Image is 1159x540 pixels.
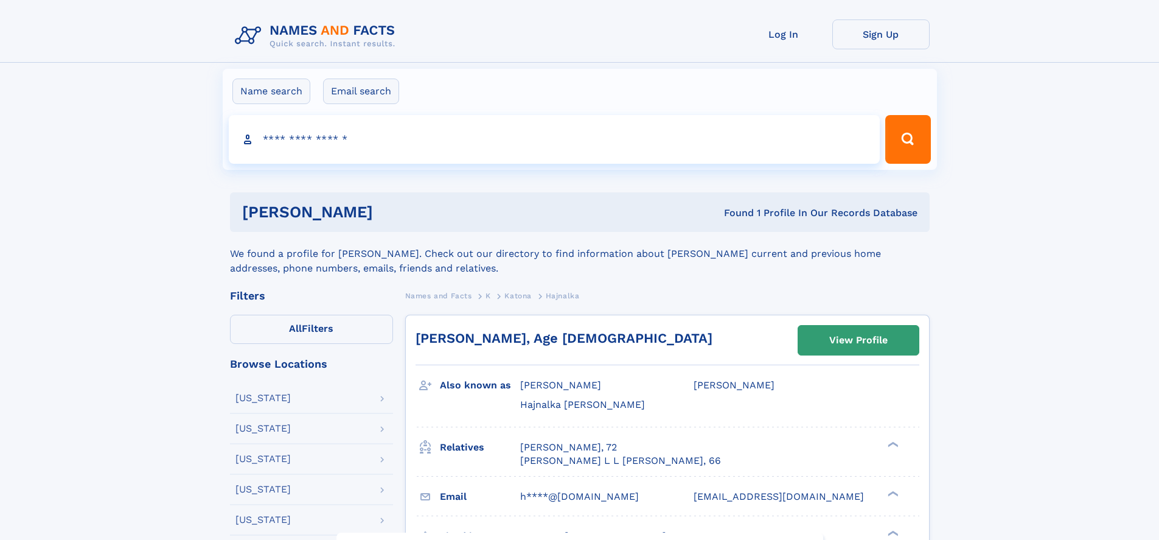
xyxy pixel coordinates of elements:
[486,288,491,303] a: K
[798,326,919,355] a: View Profile
[230,290,393,301] div: Filters
[694,491,864,502] span: [EMAIL_ADDRESS][DOMAIN_NAME]
[520,379,601,391] span: [PERSON_NAME]
[486,292,491,300] span: K
[235,424,291,433] div: [US_STATE]
[520,454,721,468] a: [PERSON_NAME] L L [PERSON_NAME], 66
[235,515,291,525] div: [US_STATE]
[440,375,520,396] h3: Also known as
[829,326,888,354] div: View Profile
[885,440,899,448] div: ❯
[230,232,930,276] div: We found a profile for [PERSON_NAME]. Check out our directory to find information about [PERSON_N...
[735,19,832,49] a: Log In
[235,393,291,403] div: [US_STATE]
[694,379,774,391] span: [PERSON_NAME]
[520,399,645,410] span: Hajnalka [PERSON_NAME]
[440,486,520,507] h3: Email
[235,454,291,464] div: [US_STATE]
[229,115,880,164] input: search input
[885,115,930,164] button: Search Button
[289,323,302,334] span: All
[832,19,930,49] a: Sign Up
[885,489,899,497] div: ❯
[235,485,291,494] div: [US_STATE]
[548,206,917,220] div: Found 1 Profile In Our Records Database
[504,292,532,300] span: Katona
[242,205,549,220] h1: [PERSON_NAME]
[232,79,310,104] label: Name search
[405,288,472,303] a: Names and Facts
[323,79,399,104] label: Email search
[416,331,712,346] a: [PERSON_NAME], Age [DEMOGRAPHIC_DATA]
[504,288,532,303] a: Katona
[230,19,405,52] img: Logo Names and Facts
[230,359,393,370] div: Browse Locations
[520,441,617,454] a: [PERSON_NAME], 72
[885,529,899,537] div: ❯
[440,437,520,458] h3: Relatives
[546,292,580,300] span: Hajnalka
[230,315,393,344] label: Filters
